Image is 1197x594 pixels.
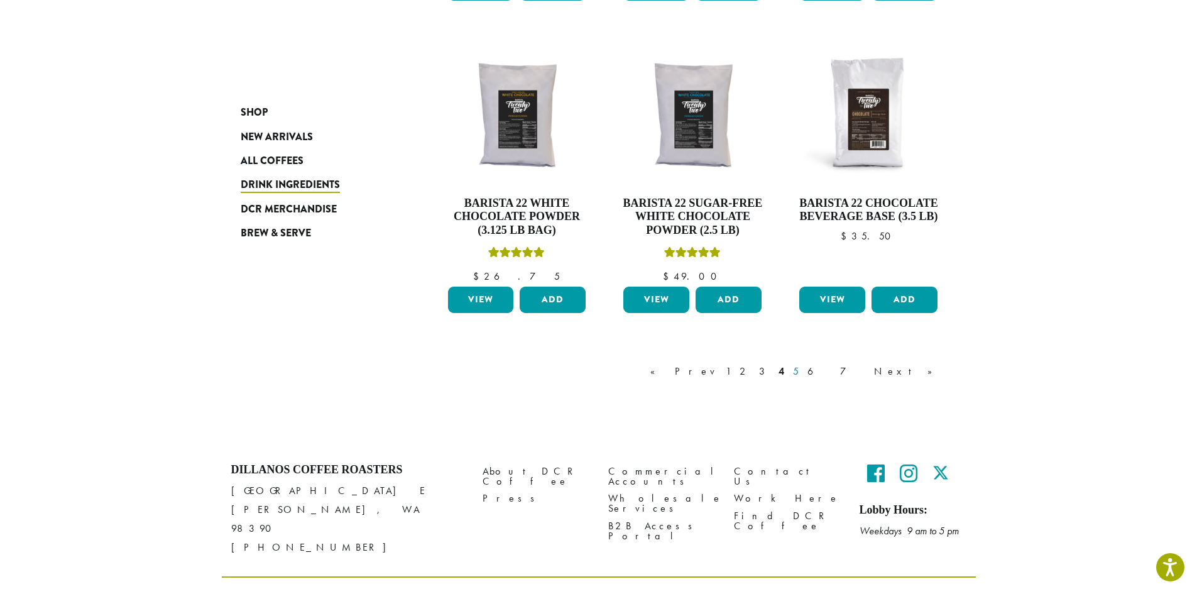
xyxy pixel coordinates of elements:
h4: Dillanos Coffee Roasters [231,463,464,477]
a: 1 [723,364,733,379]
a: 6 [805,364,834,379]
a: View [448,287,514,313]
bdi: 26.75 [473,270,560,283]
button: Add [520,287,586,313]
img: B22-Sweet-Ground-White-Chocolate-Powder-300x300.png [444,42,589,187]
a: Barista 22 Chocolate Beverage Base (3.5 lb) $35.50 [796,42,941,282]
em: Weekdays 9 am to 5 pm [860,524,959,537]
a: View [623,287,689,313]
a: Press [483,490,589,507]
span: Brew & Serve [241,226,311,241]
a: Drink Ingredients [241,173,391,197]
a: 4 [776,364,787,379]
bdi: 49.00 [663,270,723,283]
a: Next » [872,364,944,379]
a: DCR Merchandise [241,197,391,221]
bdi: 35.50 [841,229,897,243]
a: Wholesale Services [608,490,715,517]
div: Rated 5.00 out of 5 [488,245,545,264]
button: Add [696,287,762,313]
a: 7 [838,364,868,379]
span: All Coffees [241,153,303,169]
a: Barista 22 Sugar-Free White Chocolate Powder (2.5 lb)Rated 5.00 out of 5 $49.00 [620,42,765,282]
a: Contact Us [734,463,841,490]
span: $ [473,270,484,283]
h4: Barista 22 White Chocolate Powder (3.125 lb bag) [445,197,589,238]
h4: Barista 22 Chocolate Beverage Base (3.5 lb) [796,197,941,224]
p: [GEOGRAPHIC_DATA] E [PERSON_NAME], WA 98390 [PHONE_NUMBER] [231,481,464,557]
span: $ [841,229,851,243]
a: All Coffees [241,149,391,173]
span: New Arrivals [241,129,313,145]
a: 5 [790,364,801,379]
a: Brew & Serve [241,221,391,245]
a: 3 [757,364,772,379]
a: Find DCR Coffee [734,507,841,534]
a: Shop [241,101,391,124]
h5: Lobby Hours: [860,503,966,517]
span: DCR Merchandise [241,202,337,217]
a: Commercial Accounts [608,463,715,490]
a: « Prev [648,364,719,379]
a: 2 [737,364,753,379]
span: Drink Ingredients [241,177,340,193]
div: Rated 5.00 out of 5 [664,245,721,264]
a: About DCR Coffee [483,463,589,490]
span: $ [663,270,674,283]
a: Work Here [734,490,841,507]
span: Shop [241,105,268,121]
a: B2B Access Portal [608,517,715,544]
img: B22_PowderedMix_Mocha-300x300.jpg [796,42,941,187]
a: New Arrivals [241,124,391,148]
img: B22-SF-White-Chocolate-Powder-300x300.png [620,42,765,187]
h4: Barista 22 Sugar-Free White Chocolate Powder (2.5 lb) [620,197,765,238]
button: Add [872,287,937,313]
a: View [799,287,865,313]
a: Barista 22 White Chocolate Powder (3.125 lb bag)Rated 5.00 out of 5 $26.75 [445,42,589,282]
